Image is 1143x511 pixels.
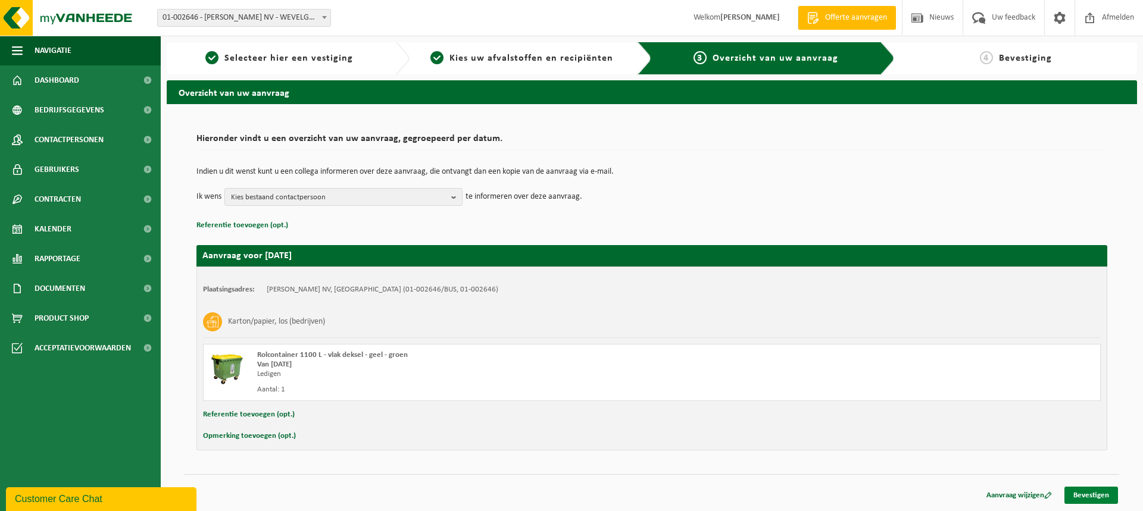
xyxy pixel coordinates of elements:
button: Referentie toevoegen (opt.) [196,218,288,233]
span: Offerte aanvragen [822,12,890,24]
span: 2 [430,51,444,64]
div: Ledigen [257,369,699,379]
span: Kalender [35,214,71,244]
span: Contracten [35,184,81,214]
h2: Hieronder vindt u een overzicht van uw aanvraag, gegroepeerd per datum. [196,134,1107,150]
span: Acceptatievoorwaarden [35,333,131,363]
span: Gebruikers [35,155,79,184]
p: te informeren over deze aanvraag. [466,188,582,206]
span: Product Shop [35,303,89,333]
span: Kies bestaand contactpersoon [231,189,446,206]
span: 01-002646 - ALBERT BRILLE NV - WEVELGEM [157,9,331,27]
span: Bevestiging [999,54,1052,63]
td: [PERSON_NAME] NV, [GEOGRAPHIC_DATA] (01-002646/BUS, 01-002646) [267,285,498,294]
span: Overzicht van uw aanvraag [713,54,838,63]
a: 1Selecteer hier een vestiging [173,51,386,65]
span: Documenten [35,274,85,303]
a: Bevestigen [1064,487,1118,504]
img: WB-1100-HPE-GN-50.png [210,350,245,386]
span: Contactpersonen [35,125,104,155]
strong: [PERSON_NAME] [720,13,780,22]
span: Bedrijfsgegevens [35,95,104,125]
h3: Karton/papier, los (bedrijven) [228,312,325,331]
button: Kies bestaand contactpersoon [224,188,463,206]
strong: Van [DATE] [257,360,292,368]
a: Offerte aanvragen [798,6,896,30]
p: Ik wens [196,188,221,206]
span: 1 [205,51,218,64]
a: 2Kies uw afvalstoffen en recipiënten [416,51,629,65]
span: Rapportage [35,244,80,274]
span: Dashboard [35,65,79,95]
span: Navigatie [35,36,71,65]
strong: Plaatsingsadres: [203,286,255,293]
strong: Aanvraag voor [DATE] [202,251,292,261]
span: 3 [694,51,707,64]
h2: Overzicht van uw aanvraag [167,80,1137,104]
span: Selecteer hier een vestiging [224,54,353,63]
button: Opmerking toevoegen (opt.) [203,428,296,444]
span: 01-002646 - ALBERT BRILLE NV - WEVELGEM [158,10,330,26]
span: 4 [980,51,993,64]
span: Kies uw afvalstoffen en recipiënten [449,54,613,63]
span: Rolcontainer 1100 L - vlak deksel - geel - groen [257,351,408,359]
div: Aantal: 1 [257,385,699,394]
button: Referentie toevoegen (opt.) [203,407,295,422]
iframe: chat widget [6,485,199,511]
p: Indien u dit wenst kunt u een collega informeren over deze aanvraag, die ontvangt dan een kopie v... [196,168,1107,176]
a: Aanvraag wijzigen [978,487,1061,504]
